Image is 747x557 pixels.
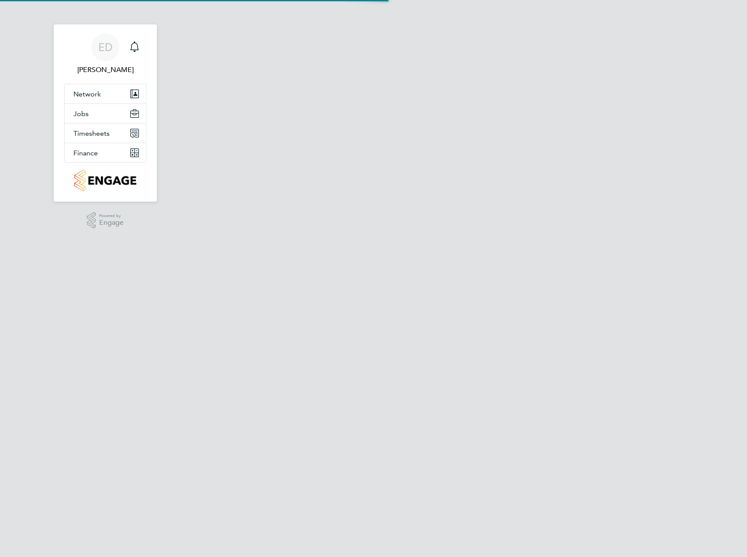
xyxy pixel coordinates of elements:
[73,129,110,138] span: Timesheets
[65,124,146,143] button: Timesheets
[54,24,157,202] nav: Main navigation
[64,65,146,75] span: Ellie Davis
[73,90,101,98] span: Network
[65,143,146,162] button: Finance
[87,212,124,229] a: Powered byEngage
[98,41,113,53] span: ED
[99,212,124,220] span: Powered by
[64,33,146,75] a: ED[PERSON_NAME]
[65,84,146,103] button: Network
[73,110,89,118] span: Jobs
[74,170,136,191] img: countryside-properties-logo-retina.png
[65,104,146,123] button: Jobs
[73,149,98,157] span: Finance
[64,170,146,191] a: Go to home page
[99,219,124,227] span: Engage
